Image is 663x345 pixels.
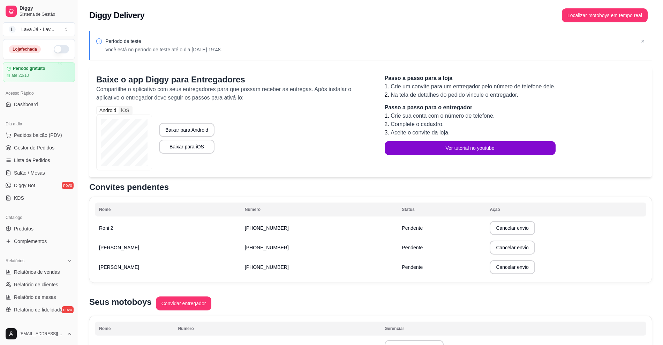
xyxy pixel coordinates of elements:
[14,194,24,201] span: KDS
[385,112,556,120] li: 1.
[3,212,75,223] div: Catálogo
[156,296,212,310] button: Convidar entregador
[95,203,241,216] th: Nome
[89,10,144,21] h2: Diggy Delivery
[6,258,24,264] span: Relatórios
[105,46,222,53] p: Você está no período de teste até o dia [DATE] 19:48.
[119,107,131,114] div: iOS
[391,130,450,135] span: Aceite o convite da loja.
[385,82,556,91] li: 1.
[3,223,75,234] a: Produtos
[402,245,423,250] span: Pendente
[14,169,45,176] span: Salão / Mesas
[20,331,64,337] span: [EMAIL_ADDRESS][DOMAIN_NAME]
[3,279,75,290] a: Relatório de clientes
[14,281,58,288] span: Relatório de clientes
[14,238,47,245] span: Complementos
[398,203,485,216] th: Status
[14,269,60,276] span: Relatórios de vendas
[3,236,75,247] a: Complementos
[20,12,72,17] span: Sistema de Gestão
[385,103,556,112] p: Passo a passo para o entregador
[14,294,56,301] span: Relatório de mesas
[9,26,16,33] span: L
[385,129,556,137] li: 3.
[14,144,54,151] span: Gestor de Pedidos
[402,225,423,231] span: Pendente
[3,304,75,315] a: Relatório de fidelidadenovo
[3,88,75,99] div: Acesso Rápido
[174,322,380,336] th: Número
[14,157,50,164] span: Lista de Pedidos
[381,322,646,336] th: Gerenciar
[3,266,75,278] a: Relatórios de vendas
[3,99,75,110] a: Dashboard
[14,306,62,313] span: Relatório de fidelidade
[95,322,174,336] th: Nome
[3,180,75,191] a: Diggy Botnovo
[9,45,41,53] div: Loja fechada
[54,45,69,53] button: Alterar Status
[105,38,222,45] p: Período de teste
[391,92,518,98] span: Na tela de detalhes do pedido vincule o entregador.
[3,292,75,303] a: Relatório de mesas
[89,182,652,193] p: Convites pendentes
[3,325,75,342] button: [EMAIL_ADDRESS][DOMAIN_NAME]
[3,130,75,141] button: Pedidos balcão (PDV)
[391,83,555,89] span: Crie um convite para um entregador pelo número de telefone dele.
[385,120,556,129] li: 2.
[3,3,75,20] a: DiggySistema de Gestão
[99,264,139,270] span: [PERSON_NAME]
[385,74,556,82] p: Passo a passo para a loja
[96,74,371,85] p: Baixe o app Diggy para Entregadores
[14,132,62,139] span: Pedidos balcão (PDV)
[3,118,75,130] div: Dia a dia
[245,264,289,270] span: [PHONE_NUMBER]
[391,121,444,127] span: Complete o cadastro.
[385,91,556,99] li: 2.
[97,107,119,114] div: Android
[14,182,35,189] span: Diggy Bot
[3,142,75,153] a: Gestor de Pedidos
[3,62,75,82] a: Período gratuitoaté 22/10
[20,5,72,12] span: Diggy
[14,101,38,108] span: Dashboard
[562,8,648,22] button: Localizar motoboys em tempo real
[241,203,398,216] th: Número
[490,260,535,274] button: Cancelar envio
[159,140,214,154] button: Baixar para iOS
[402,264,423,270] span: Pendente
[3,192,75,204] a: KDS
[96,85,371,102] p: Compartilhe o aplicativo com seus entregadores para que possam receber as entregas. Após instalar...
[490,221,535,235] button: Cancelar envio
[3,155,75,166] a: Lista de Pedidos
[3,22,75,36] button: Select a team
[391,113,495,119] span: Crie sua conta com o número de telefone.
[12,73,29,78] article: até 22/10
[14,225,33,232] span: Produtos
[245,225,289,231] span: [PHONE_NUMBER]
[485,203,646,216] th: Ação
[3,167,75,178] a: Salão / Mesas
[245,245,289,250] span: [PHONE_NUMBER]
[99,225,113,231] span: Roni 2
[159,123,214,137] button: Baixar para Android
[13,66,45,71] article: Período gratuito
[89,296,152,308] p: Seus motoboys
[385,141,556,155] button: Ver tutorial no youtube
[99,245,139,250] span: [PERSON_NAME]
[21,26,54,33] div: Lava Já - Lav ...
[490,241,535,255] button: Cancelar envio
